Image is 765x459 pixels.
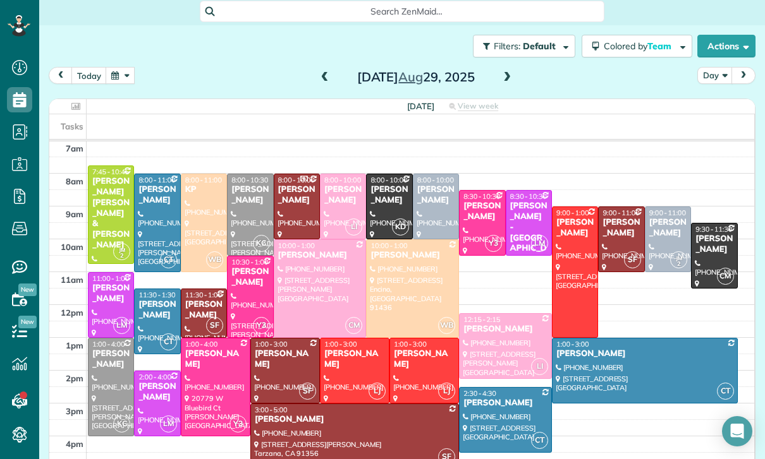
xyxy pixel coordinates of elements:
span: View week [458,101,498,111]
span: Tasks [61,121,83,131]
span: 9:00 - 11:00 [649,208,686,217]
span: SF [206,317,223,334]
span: 10:00 - 1:00 [370,241,407,250]
span: SF [299,383,316,400]
div: [PERSON_NAME] [556,217,594,239]
span: 7am [66,143,83,153]
button: Filters: Default [473,35,575,57]
span: 8:00 - 10:00 [324,176,361,184]
span: SF [624,251,641,268]
span: Filters: [494,40,520,52]
div: [PERSON_NAME] [185,349,247,370]
span: LJ [438,383,455,400]
div: [PERSON_NAME] [393,349,455,370]
span: Colored by [604,40,676,52]
div: [PERSON_NAME] [463,398,548,408]
span: Y3 [485,235,502,252]
span: 7:45 - 10:45 [92,167,129,176]
span: CM [717,268,734,285]
span: 1:00 - 3:00 [394,340,427,349]
div: [PERSON_NAME] [231,184,269,206]
div: [PERSON_NAME] [254,349,316,370]
div: [PERSON_NAME] [278,250,363,261]
div: [PERSON_NAME] [602,217,640,239]
span: 8:00 - 10:30 [231,176,268,184]
span: LJ [369,383,386,400]
span: 9:00 - 1:00 [556,208,589,217]
span: 10am [61,242,83,252]
div: [PERSON_NAME] [463,324,548,335]
span: LI [531,358,548,375]
span: 1:00 - 3:00 [255,340,288,349]
span: 2pm [66,373,83,383]
span: 9:30 - 11:30 [695,225,732,234]
button: Day [697,67,733,84]
span: WB [438,317,455,334]
button: Actions [697,35,756,57]
span: 10:30 - 1:00 [231,258,268,266]
span: LM [113,317,130,334]
div: [PERSON_NAME] [556,349,734,359]
div: [PERSON_NAME] [278,184,316,206]
div: [PERSON_NAME] [138,184,176,206]
span: Aug [398,69,423,85]
span: 10:00 - 1:00 [278,241,315,250]
span: 3:00 - 5:00 [255,405,288,414]
div: [PERSON_NAME] [138,299,176,321]
span: CT [531,432,548,449]
span: New [18,283,37,296]
span: JM [119,246,125,253]
span: New [18,316,37,328]
span: Default [523,40,556,52]
small: 2 [114,250,130,262]
span: 1:00 - 3:00 [324,340,357,349]
div: Open Intercom Messenger [722,416,752,446]
span: 8:00 - 10:00 [417,176,454,184]
div: [PERSON_NAME] - [GEOGRAPHIC_DATA] [510,201,548,265]
span: 1pm [66,340,83,350]
h2: [DATE] 29, 2025 [337,70,495,84]
span: LM [160,415,177,432]
span: 11:30 - 1:00 [185,290,222,299]
span: 1:00 - 4:00 [185,340,218,349]
span: 2:30 - 4:30 [463,389,496,398]
span: 8:30 - 10:30 [510,192,547,201]
div: [PERSON_NAME] [PERSON_NAME] & [PERSON_NAME] [92,176,130,251]
span: KD [392,218,409,235]
span: CT [717,383,734,400]
div: [PERSON_NAME] [324,184,362,206]
span: 8:00 - 11:00 [138,176,175,184]
div: [PERSON_NAME] [463,201,501,222]
span: 12:15 - 2:15 [463,315,500,324]
span: Team [647,40,673,52]
span: 1:00 - 3:00 [556,340,589,349]
span: 9:00 - 11:00 [603,208,639,217]
button: today [71,67,107,84]
button: next [731,67,756,84]
span: 9am [66,209,83,219]
div: [PERSON_NAME] [417,184,455,206]
span: JM [676,254,682,261]
span: Y3 [253,317,270,334]
span: 8am [66,176,83,186]
span: 11am [61,275,83,285]
span: [DATE] [407,101,434,111]
span: 3pm [66,406,83,416]
div: [PERSON_NAME] [138,381,176,403]
a: Filters: Default [467,35,575,57]
span: KC [113,415,130,432]
span: LM [531,235,548,252]
div: KP [185,184,223,195]
div: [PERSON_NAME] [370,184,408,206]
span: 4pm [66,439,83,449]
div: [PERSON_NAME] [254,414,455,425]
span: 8:00 - 10:00 [278,176,315,184]
span: LI [345,218,362,235]
div: [PERSON_NAME] [324,349,386,370]
span: CT [160,333,177,350]
div: [PERSON_NAME] [695,234,733,255]
div: [PERSON_NAME] [370,250,455,261]
span: 8:00 - 11:00 [185,176,222,184]
div: [PERSON_NAME] [92,283,130,304]
div: [PERSON_NAME] [231,266,269,288]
